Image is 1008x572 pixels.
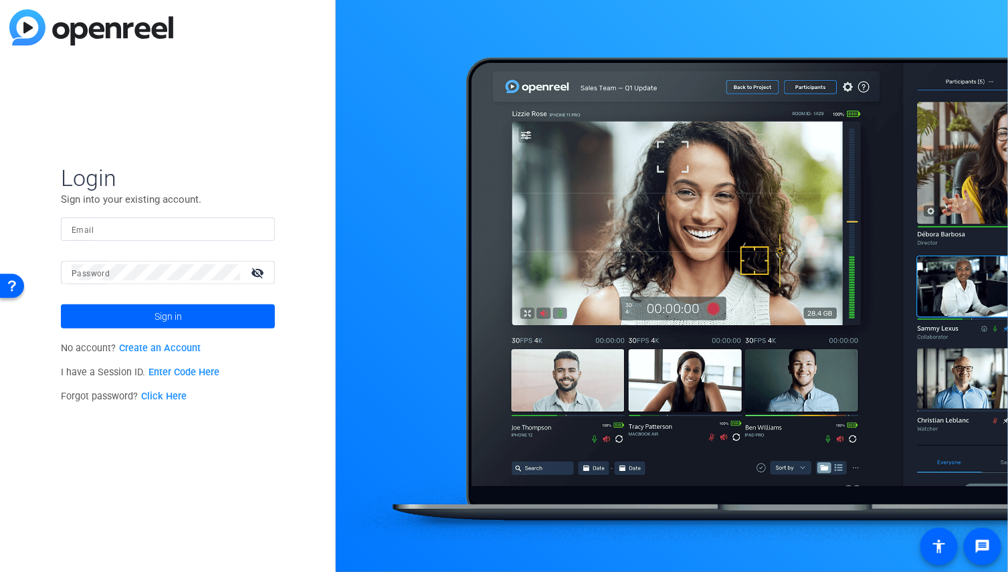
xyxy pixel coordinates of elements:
a: Create an Account [119,343,201,354]
button: Sign in [61,304,275,328]
mat-icon: accessibility [931,539,947,555]
span: Forgot password? [61,391,187,402]
span: I have a Session ID. [61,367,219,378]
mat-label: Password [72,269,110,278]
span: Login [61,164,275,192]
span: Sign in [155,300,182,333]
mat-icon: visibility_off [243,263,275,282]
p: Sign into your existing account. [61,192,275,207]
a: Enter Code Here [148,367,219,378]
mat-icon: message [975,539,991,555]
img: blue-gradient.svg [9,9,173,45]
mat-label: Email [72,225,94,235]
span: No account? [61,343,201,354]
a: Click Here [141,391,187,402]
input: Enter Email Address [72,221,264,237]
